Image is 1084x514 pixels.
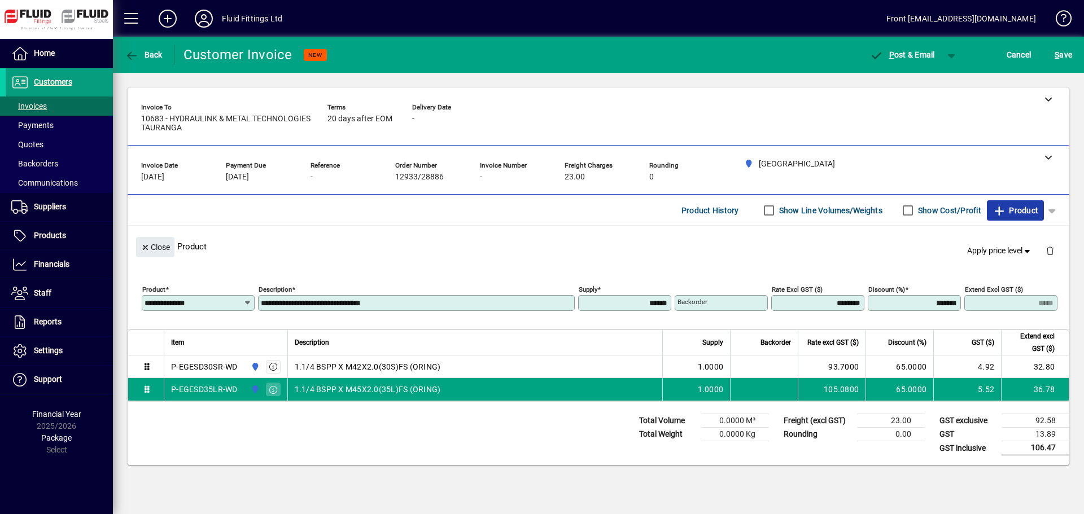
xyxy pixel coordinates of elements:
span: Staff [34,288,51,297]
button: Product History [677,200,744,221]
button: Profile [186,8,222,29]
a: Backorders [6,154,113,173]
span: Close [141,238,170,257]
app-page-header-button: Close [133,241,177,252]
span: 20 days after EOM [327,115,392,124]
a: Products [6,222,113,250]
td: 5.52 [933,378,1001,401]
span: Backorder [760,336,791,349]
mat-label: Product [142,285,165,293]
td: 106.47 [1002,441,1069,455]
app-page-header-button: Delete [1037,245,1064,256]
div: Fluid Fittings Ltd [222,10,282,28]
div: P-EGESD30SR-WD [171,361,238,372]
span: AUCKLAND [248,361,261,373]
span: Package [41,433,72,442]
div: P-EGESD35LR-WD [171,384,238,395]
span: ost & Email [869,50,935,59]
span: Invoices [11,102,47,111]
a: Reports [6,308,113,336]
a: Settings [6,337,113,365]
td: Rounding [778,428,857,441]
button: Post & Email [864,45,941,65]
button: Apply price level [963,241,1037,261]
td: Total Weight [633,428,701,441]
a: Payments [6,116,113,135]
span: Extend excl GST ($) [1008,330,1055,355]
span: Cancel [1007,46,1031,64]
a: Suppliers [6,193,113,221]
td: 0.0000 M³ [701,414,769,428]
td: 0.0000 Kg [701,428,769,441]
span: 12933/28886 [395,173,444,182]
td: 65.0000 [866,378,933,401]
td: 4.92 [933,355,1001,378]
div: Front [EMAIL_ADDRESS][DOMAIN_NAME] [886,10,1036,28]
mat-label: Discount (%) [868,285,905,293]
span: Item [171,336,185,349]
span: Support [34,375,62,384]
div: Customer Invoice [183,46,292,64]
span: Quotes [11,140,43,149]
span: S [1055,50,1059,59]
a: Support [6,366,113,394]
td: Freight (excl GST) [778,414,857,428]
td: Total Volume [633,414,701,428]
span: Product History [681,201,739,219]
span: 1.0000 [698,384,724,395]
span: Home [34,49,55,58]
div: Product [128,226,1069,267]
a: Invoices [6,96,113,116]
span: [DATE] [226,173,249,182]
span: Supply [702,336,723,349]
span: Rate excl GST ($) [807,336,859,349]
button: Close [136,237,174,257]
td: 36.78 [1001,378,1069,401]
span: NEW [308,51,322,59]
span: [DATE] [141,173,164,182]
span: 23.00 [565,173,585,182]
span: Payments [11,121,54,130]
span: 0 [649,173,654,182]
span: ave [1055,46,1072,64]
a: Knowledge Base [1047,2,1070,39]
span: AUCKLAND [248,383,261,396]
span: Apply price level [967,245,1033,257]
td: 13.89 [1002,428,1069,441]
a: Quotes [6,135,113,154]
mat-label: Extend excl GST ($) [965,285,1023,293]
div: 93.7000 [805,361,859,372]
button: Cancel [1004,45,1034,65]
a: Home [6,39,113,68]
span: Customers [34,77,72,86]
mat-label: Supply [579,285,597,293]
span: - [412,115,414,124]
span: Products [34,231,66,240]
span: P [889,50,894,59]
mat-label: Rate excl GST ($) [772,285,823,293]
label: Show Cost/Profit [916,205,981,216]
span: Financial Year [32,410,81,419]
mat-label: Backorder [677,298,707,306]
span: Description [295,336,329,349]
button: Back [122,45,165,65]
span: Communications [11,178,78,187]
span: Financials [34,260,69,269]
a: Communications [6,173,113,192]
mat-label: Description [259,285,292,293]
span: - [311,173,313,182]
button: Add [150,8,186,29]
span: Reports [34,317,62,326]
td: 0.00 [857,428,925,441]
span: Product [993,201,1038,219]
span: 1.1/4 BSPP X M45X2.0(35L)FS (ORING) [295,384,441,395]
span: Settings [34,346,63,355]
td: 23.00 [857,414,925,428]
span: Backorders [11,159,58,168]
button: Save [1052,45,1075,65]
span: 1.0000 [698,361,724,372]
a: Financials [6,251,113,279]
span: Discount (%) [888,336,926,349]
td: GST exclusive [934,414,1002,428]
span: Suppliers [34,202,66,211]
